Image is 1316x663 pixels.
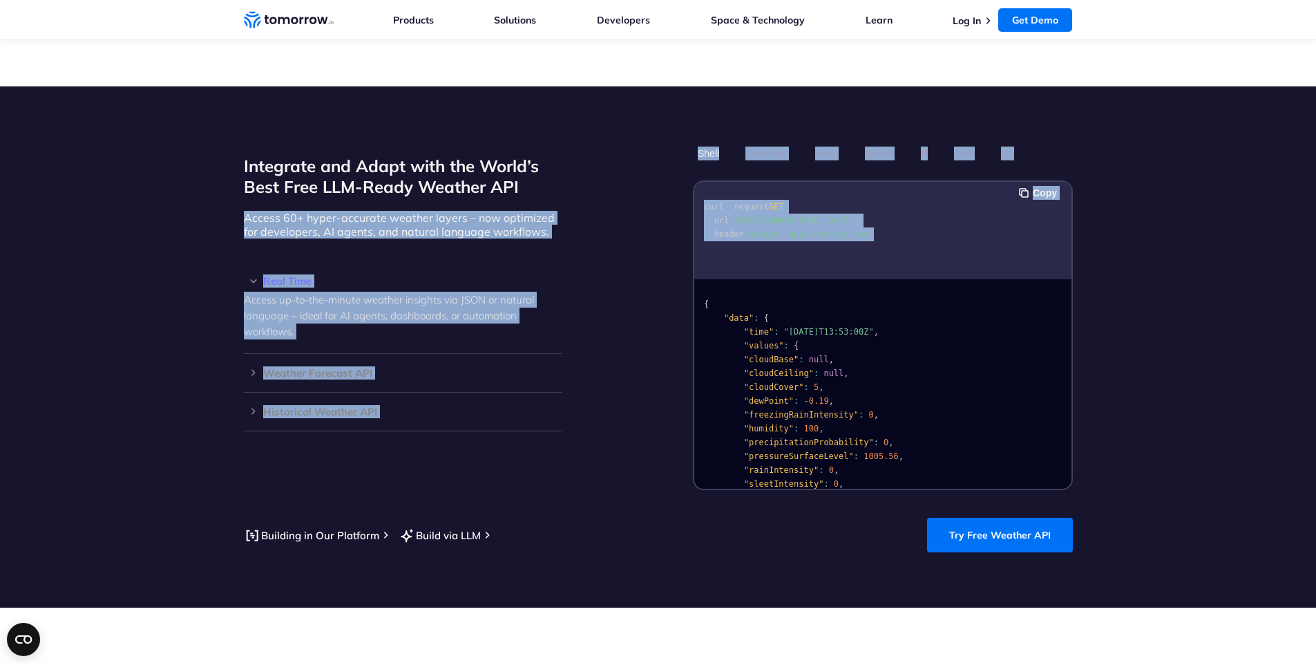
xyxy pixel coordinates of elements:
button: Java [949,142,980,165]
span: : [853,451,858,461]
span: : [813,368,818,378]
a: Build via LLM [399,527,481,544]
span: "cloudCeiling" [743,368,813,378]
button: R [916,142,933,165]
span: GET [768,202,783,212]
span: "dewPoint" [743,396,793,406]
span: "sleetIntensity" [743,479,823,489]
span: -- [704,216,714,225]
span: : [803,382,808,392]
button: Copy [1019,185,1061,200]
span: : [858,410,863,420]
span: "values" [743,341,783,351]
span: : [794,396,799,406]
span: "rainIntensity" [743,465,818,475]
span: "time" [743,327,773,337]
span: "pressureSurfaceLevel" [743,451,853,461]
a: Building in Our Platform [244,527,379,544]
a: Products [393,14,434,26]
h3: Weather Forecast API [244,368,562,378]
span: 0 [868,410,873,420]
span: -- [704,230,714,239]
a: Home link [244,10,334,30]
button: Python [859,142,899,165]
span: , [828,396,833,406]
span: null [823,368,843,378]
button: Javascript [741,142,794,165]
span: 0 [828,465,833,475]
button: Open CMP widget [7,623,40,656]
span: : [819,465,823,475]
span: { [763,313,768,323]
span: 0 [884,438,888,447]
span: : [794,424,799,433]
span: , [873,327,878,337]
span: , [833,465,838,475]
h3: Historical Weather API [244,407,562,417]
p: Access up-to-the-minute weather insights via JSON or natural language – ideal for AI agents, dash... [244,292,562,339]
p: Access 60+ hyper-accurate weather layers – now optimized for developers, AI agents, and natural l... [244,211,562,239]
a: Try Free Weather API [927,518,1073,552]
span: , [839,479,843,489]
h2: Integrate and Adapt with the World’s Best Free LLM-Ready Weather API [244,156,562,197]
span: , [819,424,823,433]
span: null [808,355,828,364]
span: 5 [813,382,818,392]
a: Solutions [494,14,536,26]
h3: Real Time [244,276,562,286]
span: 'accept: application/json' [743,230,873,239]
span: "data" [723,313,753,323]
a: Learn [866,14,893,26]
span: 0 [833,479,838,489]
a: Developers [597,14,650,26]
span: : [774,327,779,337]
span: : [823,479,828,489]
button: Node [810,142,843,165]
a: Log In [953,15,981,27]
span: -- [723,202,733,212]
span: - [803,396,808,406]
span: { [704,299,709,309]
span: "humidity" [743,424,793,433]
span: 0.19 [808,396,828,406]
span: curl [704,202,724,212]
button: Shell [693,142,724,165]
span: "cloudCover" [743,382,803,392]
a: Space & Technology [711,14,805,26]
span: header [714,230,743,239]
span: "precipitationProbability" [743,438,873,447]
span: url [714,216,729,225]
button: Go [995,142,1018,165]
span: : [873,438,878,447]
span: 100 [803,424,819,433]
span: '[URL][DOMAIN_NAME][DATE]' [729,216,859,225]
span: , [828,355,833,364]
span: "freezingRainIntensity" [743,410,858,420]
span: 1005.56 [864,451,899,461]
span: { [794,341,799,351]
span: , [843,368,848,378]
span: "[DATE]T13:53:00Z" [783,327,873,337]
span: , [898,451,903,461]
span: , [819,382,823,392]
span: : [783,341,788,351]
span: , [888,438,893,447]
a: Get Demo [998,8,1072,32]
span: request [734,202,769,212]
span: "cloudBase" [743,355,798,364]
span: , [873,410,878,420]
span: : [754,313,759,323]
span: : [799,355,803,364]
